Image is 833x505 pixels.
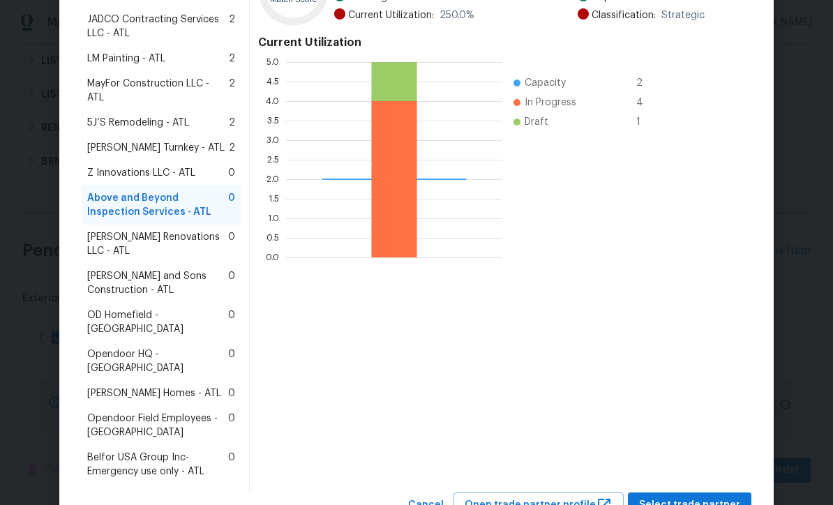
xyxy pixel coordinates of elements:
[525,96,576,110] span: In Progress
[228,191,235,219] span: 0
[525,115,548,129] span: Draft
[87,308,228,336] span: OD Homefield - [GEOGRAPHIC_DATA]
[267,234,279,242] text: 0.5
[268,214,279,223] text: 1.0
[87,451,228,478] span: Belfor USA Group Inc-Emergency use only - ATL
[636,96,659,110] span: 4
[266,97,279,105] text: 4.0
[228,269,235,297] span: 0
[267,175,279,183] text: 2.0
[592,8,656,22] span: Classification:
[228,451,235,478] span: 0
[267,116,279,125] text: 3.5
[229,77,235,105] span: 2
[87,13,229,40] span: JADCO Contracting Services LLC - ATL
[661,8,705,22] span: Strategic
[440,8,474,22] span: 250.0 %
[229,52,235,66] span: 2
[87,141,225,155] span: [PERSON_NAME] Turnkey - ATL
[87,412,228,439] span: Opendoor Field Employees - [GEOGRAPHIC_DATA]
[266,253,279,262] text: 0.0
[269,195,279,203] text: 1.5
[228,166,235,180] span: 0
[228,386,235,400] span: 0
[525,76,566,90] span: Capacity
[258,36,743,50] h4: Current Utilization
[87,386,221,400] span: [PERSON_NAME] Homes - ATL
[229,13,235,40] span: 2
[228,412,235,439] span: 0
[87,191,228,219] span: Above and Beyond Inspection Services - ATL
[228,347,235,375] span: 0
[267,58,279,66] text: 5.0
[267,136,279,144] text: 3.0
[267,77,279,86] text: 4.5
[87,347,228,375] span: Opendoor HQ - [GEOGRAPHIC_DATA]
[87,166,195,180] span: Z Innovations LLC - ATL
[87,269,228,297] span: [PERSON_NAME] and Sons Construction - ATL
[87,116,189,130] span: 5J’S Remodeling - ATL
[636,115,659,129] span: 1
[87,52,165,66] span: LM Painting - ATL
[228,230,235,258] span: 0
[229,116,235,130] span: 2
[348,8,434,22] span: Current Utilization:
[87,77,229,105] span: MayFor Construction LLC - ATL
[267,156,279,164] text: 2.5
[87,230,228,258] span: [PERSON_NAME] Renovations LLC - ATL
[228,308,235,336] span: 0
[229,141,235,155] span: 2
[636,76,659,90] span: 2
